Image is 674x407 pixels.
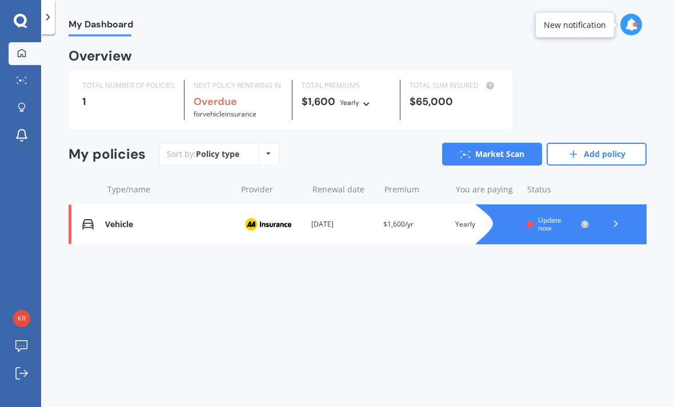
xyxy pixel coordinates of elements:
div: You are paying [456,184,518,195]
div: Sort by: [167,148,239,160]
div: 1 [82,96,175,107]
a: Add policy [547,143,647,166]
div: TOTAL SUM INSURED [410,80,499,91]
div: Yearly [340,97,359,108]
div: TOTAL PREMIUMS [302,80,391,91]
div: Vehicle [105,220,230,229]
span: My Dashboard [69,19,133,34]
div: Overview [69,50,132,62]
div: My policies [69,146,146,163]
div: [DATE] [311,219,374,230]
div: $65,000 [410,96,499,107]
div: NEXT POLICY RENEWING IN [194,80,283,91]
img: Vehicle [82,219,94,230]
div: Status [527,184,589,195]
div: $1,600 [302,96,391,108]
div: New notification [544,19,606,31]
div: Provider [241,184,303,195]
div: Type/name [107,184,232,195]
div: TOTAL NUMBER OF POLICIES [82,80,175,91]
img: e9dc4aee81923162619a711e8005aa9f [13,310,30,327]
div: Premium [384,184,447,195]
div: Policy type [196,148,239,160]
img: AA [239,213,296,235]
span: $1,600/yr [383,219,414,229]
b: Overdue [194,95,237,108]
a: Market Scan [442,143,542,166]
span: Update now [538,215,561,233]
div: Renewal date [312,184,375,195]
span: for Vehicle insurance [194,109,256,119]
div: Yearly [455,219,518,230]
